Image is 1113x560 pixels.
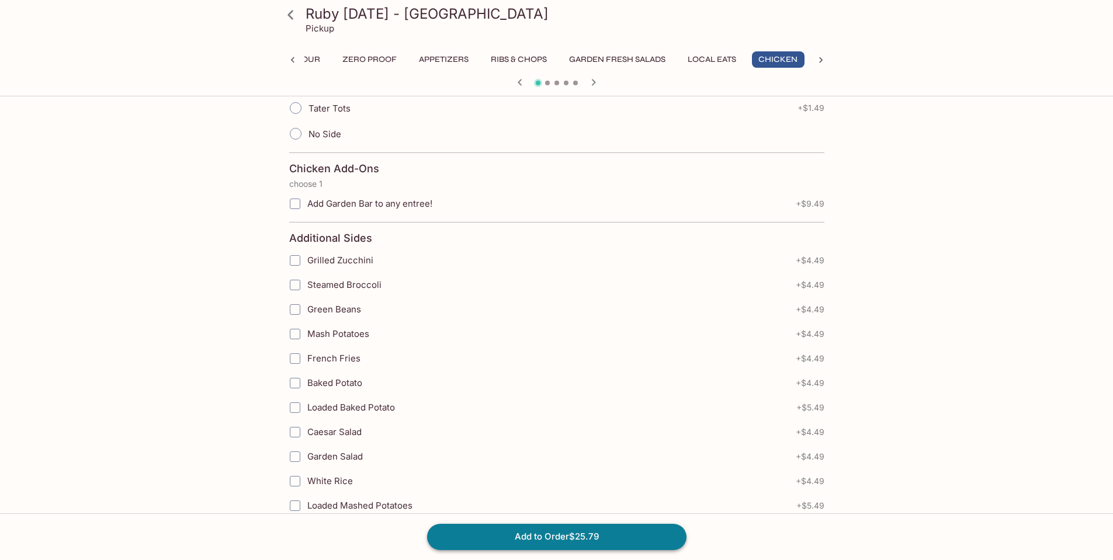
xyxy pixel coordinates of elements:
span: Grilled Zucchini [307,255,373,266]
span: Baked Potato [307,377,362,388]
span: + $4.49 [796,452,824,461]
button: Add to Order$25.79 [427,524,686,549]
button: Local Eats [681,51,743,68]
span: Mash Potatoes [307,328,369,339]
span: Loaded Baked Potato [307,402,395,413]
button: Appetizers [412,51,475,68]
p: choose 1 [289,179,824,189]
button: Ribs & Chops [484,51,553,68]
p: Pickup [306,23,334,34]
span: White Rice [307,475,353,486]
span: + $4.49 [796,280,824,290]
span: No Side [308,128,341,140]
span: + $4.49 [796,354,824,363]
span: + $4.49 [796,256,824,265]
span: + $5.49 [796,501,824,510]
span: Steamed Broccoli [307,279,382,290]
span: Caesar Salad [307,426,362,437]
button: Zero Proof [336,51,403,68]
span: + $5.49 [796,403,824,412]
span: Garden Salad [307,451,363,462]
span: + $4.49 [796,305,824,314]
button: Chicken [752,51,805,68]
span: + $9.49 [796,199,824,208]
span: Green Beans [307,304,361,315]
span: Loaded Mashed Potatoes [307,500,412,511]
h3: Ruby [DATE] - [GEOGRAPHIC_DATA] [306,5,828,23]
span: + $4.49 [796,476,824,486]
span: + $4.49 [796,329,824,339]
span: + $1.49 [798,103,824,113]
span: + $4.49 [796,427,824,437]
span: + $4.49 [796,378,824,388]
span: French Fries [307,353,360,364]
h4: Additional Sides [289,232,372,245]
h4: Chicken Add-Ons [289,162,379,175]
span: Tater Tots [308,103,351,114]
span: Add Garden Bar to any entree! [307,198,432,209]
button: Garden Fresh Salads [563,51,672,68]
